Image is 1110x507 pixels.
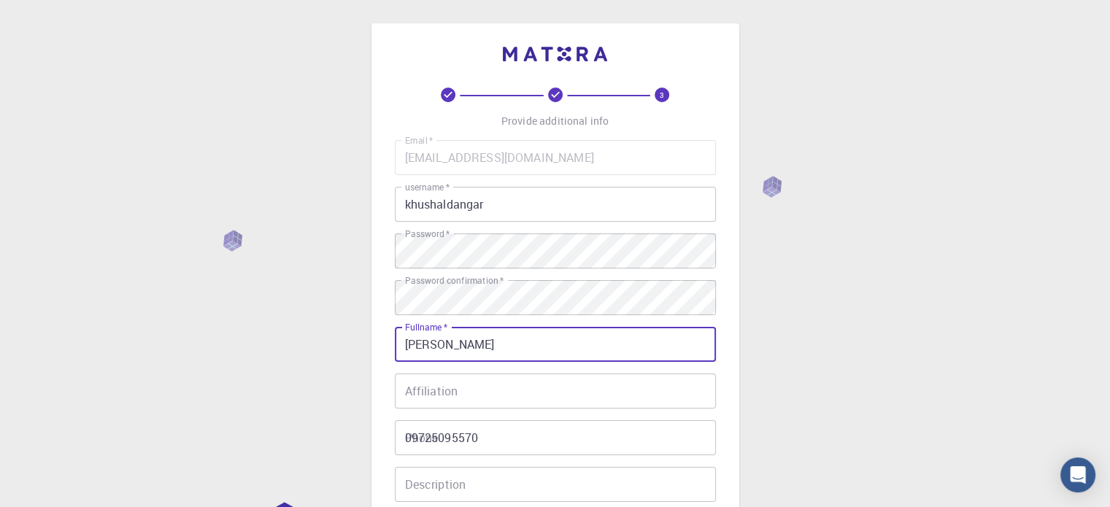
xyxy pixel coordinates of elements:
label: username [405,181,450,193]
label: Fullname [405,321,447,333]
text: 3 [660,90,664,100]
label: Password [405,228,450,240]
label: Email [405,134,433,147]
div: Open Intercom Messenger [1060,457,1095,492]
label: Password confirmation [405,274,504,287]
p: Provide additional info [501,114,609,128]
